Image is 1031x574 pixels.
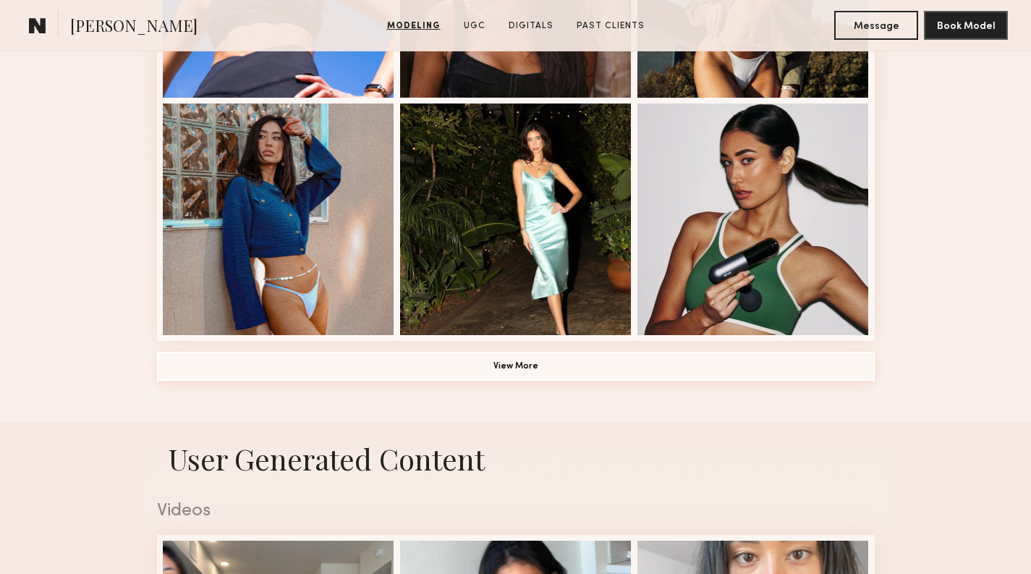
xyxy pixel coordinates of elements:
[157,502,875,520] div: Videos
[145,439,886,478] h1: User Generated Content
[924,19,1008,31] a: Book Model
[157,352,875,381] button: View More
[70,14,198,40] span: [PERSON_NAME]
[458,20,491,33] a: UGC
[571,20,650,33] a: Past Clients
[381,20,446,33] a: Modeling
[924,11,1008,40] button: Book Model
[834,11,918,40] button: Message
[503,20,559,33] a: Digitals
